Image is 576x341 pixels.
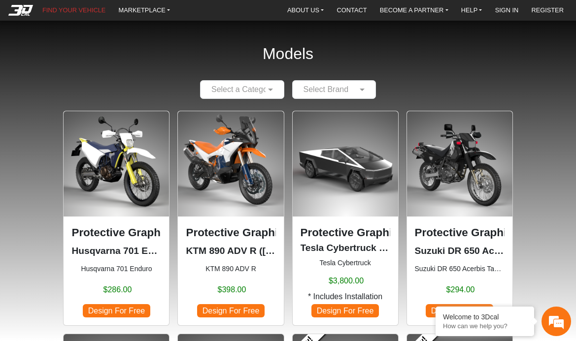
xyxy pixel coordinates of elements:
a: MARKETPLACE [115,4,174,17]
span: $3,800.00 [329,275,364,287]
small: Suzuki DR 650 Acerbis Tank 6.6 Gl [415,264,505,274]
a: ABOUT US [283,4,328,17]
span: $286.00 [103,284,132,296]
small: KTM 890 ADV R [186,264,275,274]
div: Welcome to 3Dcal [443,313,527,321]
p: KTM 890 ADV R (2023-2025) [186,244,275,258]
img: Cybertrucknull2024 [293,111,398,217]
p: Protective Graphic Kit [415,224,505,241]
span: Design For Free [197,304,264,317]
span: Design For Free [83,304,150,317]
div: Husqvarna 701 Enduro [63,111,169,326]
span: Design For Free [311,304,378,317]
img: 890 ADV R null2023-2025 [178,111,283,217]
p: Suzuki DR 650 Acerbis Tank 6.6 Gl (1996-2024) [415,244,505,258]
h2: Models [263,31,313,76]
div: Suzuki DR 650 Acerbis Tank 6.6 Gl [407,111,513,326]
p: Tesla Cybertruck (2024) [301,241,390,255]
span: $294.00 [446,284,475,296]
div: KTM 890 ADV R [177,111,284,326]
a: SIGN IN [491,4,523,17]
small: Husqvarna 701 Enduro [71,264,161,274]
small: Tesla Cybertruck [301,258,390,268]
img: DR 650Acerbis Tank 6.6 Gl1996-2024 [407,111,512,217]
span: * Includes Installation [308,291,382,303]
span: Design For Free [426,304,493,317]
p: How can we help you? [443,322,527,330]
a: CONTACT [333,4,371,17]
p: Protective Graphic Kit [301,224,390,241]
a: REGISTER [527,4,567,17]
img: 701 Enduronull2016-2024 [64,111,169,217]
a: BECOME A PARTNER [376,4,452,17]
a: HELP [457,4,486,17]
p: Protective Graphic Kit [186,224,275,241]
p: Husqvarna 701 Enduro (2016-2024) [71,244,161,258]
span: $398.00 [218,284,246,296]
div: Tesla Cybertruck [292,111,399,326]
a: FIND YOUR VEHICLE [38,4,109,17]
p: Protective Graphic Kit [71,224,161,241]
